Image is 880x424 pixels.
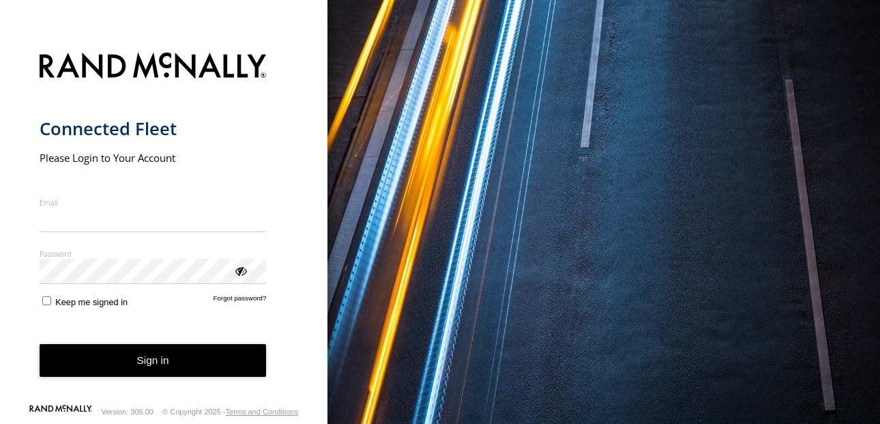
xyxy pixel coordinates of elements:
[42,296,51,305] input: Keep me signed in
[29,405,92,419] a: Visit our Website
[226,408,298,416] a: Terms and Conditions
[40,117,267,140] h1: Connected Fleet
[40,50,267,85] img: Rand McNally
[40,44,289,404] form: main
[40,249,267,259] label: Password
[102,408,153,416] div: Version: 306.00
[40,344,267,378] button: Sign in
[40,151,267,165] h2: Please Login to Your Account
[214,294,267,307] a: Forgot password?
[40,197,267,208] label: Email
[233,264,247,277] div: ViewPassword
[55,297,128,307] span: Keep me signed in
[162,408,298,416] div: © Copyright 2025 -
